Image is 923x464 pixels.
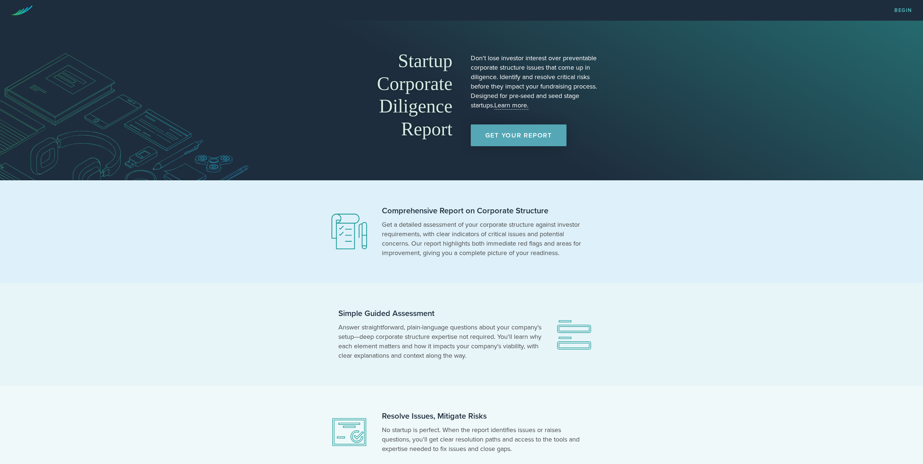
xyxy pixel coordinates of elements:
a: Get Your Report [471,124,566,146]
h2: Resolve Issues, Mitigate Risks [382,411,585,422]
h2: Comprehensive Report on Corporate Structure [382,206,585,216]
h1: Startup Corporate Diligence Report [324,50,453,140]
a: Learn more. [494,101,528,110]
p: Don't lose investor interest over preventable corporate structure issues that come up in diligenc... [471,53,599,110]
a: Begin [894,8,912,13]
p: No startup is perfect. When the report identifies issues or raises questions, you'll get clear re... [382,425,585,453]
h2: Simple Guided Assessment [338,308,541,319]
p: Answer straightforward, plain-language questions about your company's setup—deep corporate struct... [338,323,541,360]
p: Get a detailed assessment of your corporate structure against investor requirements, with clear i... [382,220,585,258]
